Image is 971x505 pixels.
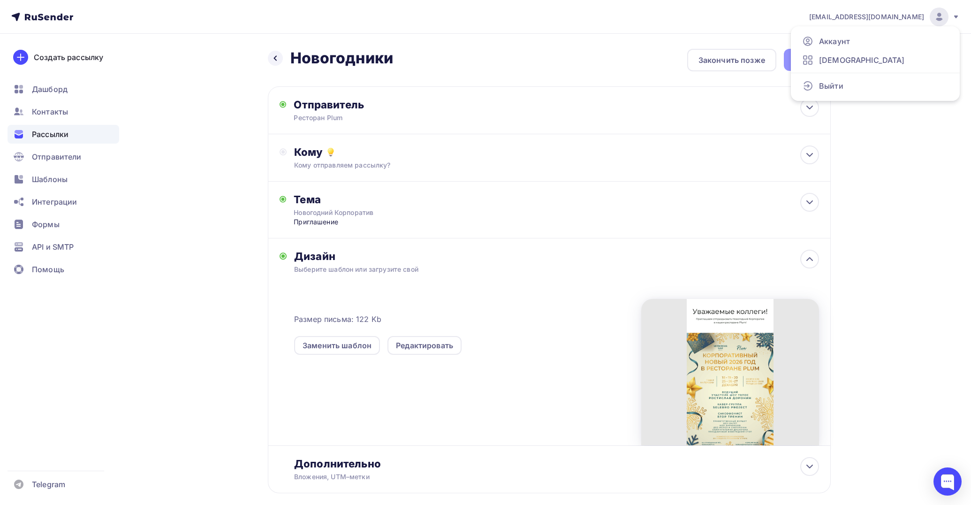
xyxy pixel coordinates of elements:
div: Кому [294,145,819,159]
a: Контакты [8,102,119,121]
div: Вложения, UTM–метки [294,472,766,482]
a: Отправители [8,147,119,166]
span: Шаблоны [32,174,68,185]
span: Помощь [32,264,64,275]
ul: [EMAIL_ADDRESS][DOMAIN_NAME] [791,26,960,101]
a: Дашборд [8,80,119,99]
div: Закончить позже [698,54,765,66]
div: Приглашение [294,217,479,227]
a: Рассылки [8,125,119,144]
span: Telegram [32,479,65,490]
span: Рассылки [32,129,68,140]
div: Дизайн [294,250,819,263]
a: Формы [8,215,119,234]
div: Кому отправляем рассылку? [294,161,766,170]
span: Выйти [819,80,843,92]
div: Ресторан Plum [294,113,477,122]
span: Аккаунт [819,36,850,47]
a: [EMAIL_ADDRESS][DOMAIN_NAME] [809,8,960,26]
span: Дашборд [32,84,68,95]
span: Формы [32,219,60,230]
div: Новогодний Корпоратив [294,208,461,217]
span: Контакты [32,106,68,117]
span: API и SMTP [32,241,74,252]
div: Создать рассылку [34,52,103,63]
a: Шаблоны [8,170,119,189]
span: Отправители [32,151,82,162]
div: Дополнительно [294,457,819,470]
div: Отправитель [294,98,497,111]
div: Редактировать [396,340,453,351]
div: Тема [294,193,479,206]
div: Заменить шаблон [303,340,372,351]
span: [EMAIL_ADDRESS][DOMAIN_NAME] [809,12,924,22]
h2: Новогодники [290,49,394,68]
div: Выберите шаблон или загрузите свой [294,265,766,274]
span: Размер письма: 122 Kb [294,314,381,325]
span: Интеграции [32,196,77,207]
span: [DEMOGRAPHIC_DATA] [819,54,905,66]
